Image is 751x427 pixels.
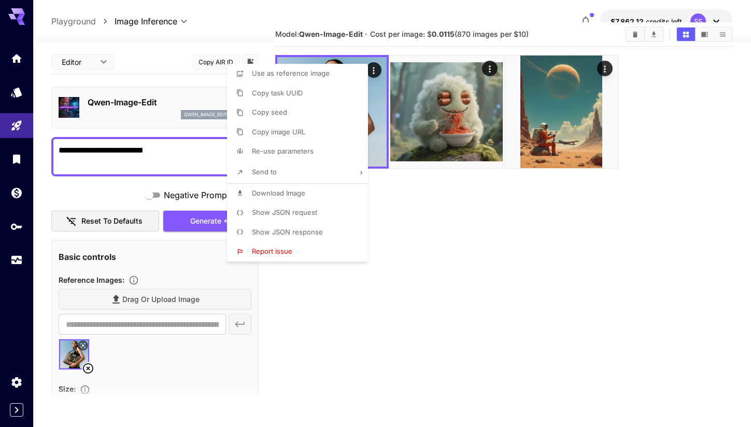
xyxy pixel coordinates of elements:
[252,189,305,197] span: Download Image
[252,247,292,255] span: Report issue
[252,147,314,155] span: Re-use parameters
[252,228,323,236] span: Show JSON response
[252,208,317,216] span: Show JSON request
[252,128,305,136] span: Copy image URL
[252,168,277,176] span: Send to
[252,89,303,97] span: Copy task UUID
[252,108,287,116] span: Copy seed
[252,69,330,77] span: Use as reference image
